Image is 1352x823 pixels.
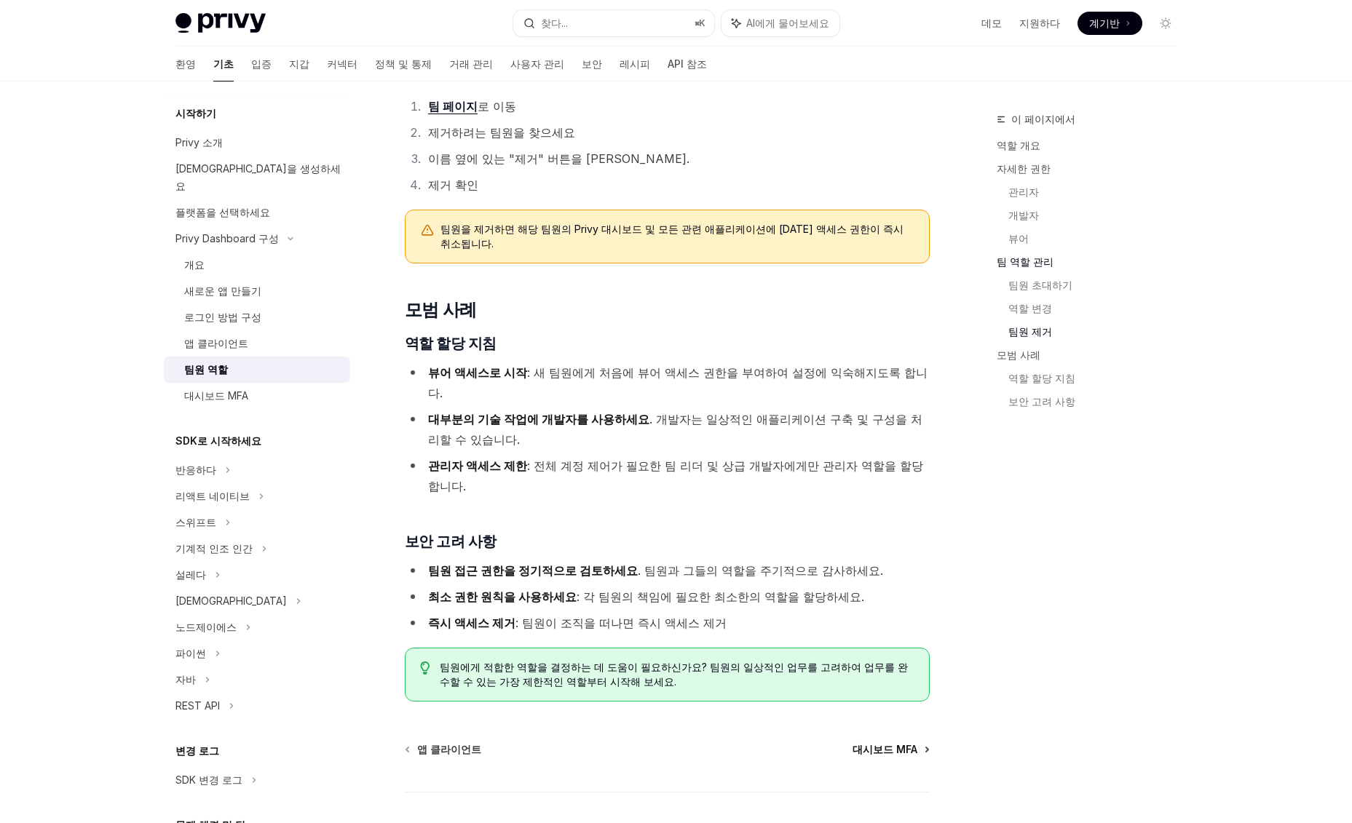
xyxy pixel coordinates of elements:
[699,17,705,28] font: K
[175,647,206,659] font: 파이썬
[1154,12,1177,35] button: 다크 모드 전환
[1008,320,1189,343] a: 팀원 제거
[853,743,917,755] font: 대시보드 MFA
[420,661,430,675] svg: 팁
[510,57,564,70] font: 사용자 관리
[1008,274,1189,297] a: 팀원 초대하기
[184,389,248,402] font: 대시보드 MFA
[420,223,435,238] svg: 경고
[620,47,650,81] a: 레시피
[428,365,928,400] font: : 새 팀원에게 처음에 뷰어 액세스 권한을 부여하여 설정에 익숙해지도록 합니다.
[428,151,689,166] font: 이름 옆에 있는 "제거" 버튼을 [PERSON_NAME].
[449,57,493,70] font: 거래 관리
[175,699,220,712] font: REST API
[175,542,253,554] font: 기계적 인조 인간
[997,134,1189,157] a: 역할 개요
[164,156,350,199] a: [DEMOGRAPHIC_DATA]을 생성하세요
[582,47,602,81] a: 보안
[164,304,350,330] a: 로그인 방법 구성
[428,99,478,114] a: 팀 페이지
[981,17,1002,29] font: 데모
[513,10,714,36] button: 찾다...⌘K
[289,57,309,70] font: 지갑
[175,206,270,218] font: 플랫폼을 선택하세요
[213,57,234,70] font: 기초
[184,311,261,323] font: 로그인 방법 구성
[428,178,478,192] font: 제거 확인
[175,595,287,607] font: [DEMOGRAPHIC_DATA]
[997,255,1053,268] font: 팀 역할 관리
[164,330,350,357] a: 앱 클라이언트
[175,744,219,757] font: 변경 로그
[668,47,707,81] a: API 참조
[449,47,493,81] a: 거래 관리
[1008,297,1189,320] a: 역할 변경
[1008,279,1072,291] font: 팀원 초대하기
[213,47,234,81] a: 기초
[1008,395,1075,407] font: 보안 고려 사항
[175,13,266,33] img: 밝은 로고
[375,57,432,70] font: 정책 및 통제
[175,57,196,70] font: 환영
[746,17,829,29] font: AI에게 물어보세요
[541,17,568,29] font: 찾다...
[440,223,904,250] font: 팀원을 제거하면 해당 팀원의 Privy 대시보드 및 모든 관련 애플리케이션에 [DATE] 액세스 권한이 즉시 취소됩니다.
[577,589,864,604] font: : 각 팀원의 책임에 필요한 최소한의 역할을 할당하세요.
[510,47,564,81] a: 사용자 관리
[1008,186,1039,198] font: 관리자
[175,490,250,502] font: 리액트 네이티브
[175,774,242,786] font: SDK 변경 로그
[582,57,602,70] font: 보안
[1019,16,1060,31] a: 지원하다
[175,434,261,447] font: SDK로 시작하세요
[1011,113,1075,125] font: 이 페이지에서
[289,47,309,81] a: 지갑
[428,563,638,578] font: 팀원 접근 권한을 정기적으로 검토하세요
[997,349,1040,361] font: 모범 사례
[428,458,527,473] font: 관리자 액세스 제한
[406,742,481,757] a: 앱 클라이언트
[175,162,341,192] font: [DEMOGRAPHIC_DATA]을 생성하세요
[164,278,350,304] a: 새로운 앱 만들기
[184,285,261,297] font: 새로운 앱 만들기
[417,743,481,755] font: 앱 클라이언트
[428,365,527,380] font: 뷰어 액세스로 시작
[175,47,196,81] a: 환영
[184,258,205,271] font: 개요
[175,516,216,528] font: 스위프트
[1008,180,1189,204] a: 관리자
[997,139,1040,151] font: 역할 개요
[184,363,228,375] font: 팀원 역할
[1008,302,1052,314] font: 역할 변경
[515,616,727,630] font: : 팀원이 조직을 떠나면 즉시 액세스 제거
[478,99,516,114] font: 로 이동
[1078,12,1142,35] a: 계기반
[405,335,497,352] font: 역할 할당 지침
[164,199,350,226] a: 플랫폼을 선택하세요
[175,107,216,119] font: 시작하기
[1008,227,1189,250] a: 뷰어
[997,343,1189,367] a: 모범 사례
[997,162,1051,175] font: 자세한 권한
[638,563,883,578] font: . 팀원과 그들의 역할을 주기적으로 감사하세요.
[1008,325,1052,338] font: 팀원 제거
[164,357,350,383] a: 팀원 역할
[175,621,237,633] font: 노드제이에스
[1019,17,1060,29] font: 지원하다
[175,136,223,148] font: Privy 소개
[1008,390,1189,413] a: 보안 고려 사항
[375,47,432,81] a: 정책 및 통제
[428,589,577,604] font: 최소 권한 원칙을 사용하세요
[184,337,248,349] font: 앱 클라이언트
[405,299,477,320] font: 모범 사례
[997,157,1189,180] a: 자세한 권한
[175,673,196,685] font: 자바
[668,57,707,70] font: API 참조
[428,412,922,447] font: . 개발자는 일상적인 애플리케이션 구축 및 구성을 처리할 수 있습니다.
[327,47,357,81] a: 커넥터
[164,130,350,156] a: Privy 소개
[251,57,272,70] font: 입증
[1008,204,1189,227] a: 개발자
[620,57,650,70] font: 레시피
